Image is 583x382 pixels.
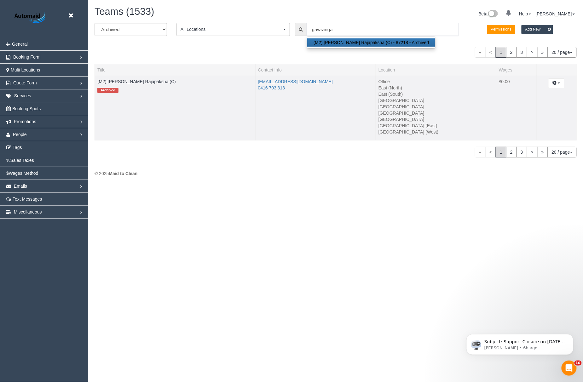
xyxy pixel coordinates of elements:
a: 3 [517,147,527,157]
td: Title [95,76,256,140]
a: Help [519,11,531,16]
a: » [537,147,548,157]
span: Wages Method [9,171,38,176]
a: > [527,47,538,58]
span: Booking Form [13,54,41,60]
li: East (South) [378,91,494,97]
span: General [12,42,28,47]
a: (M2) [PERSON_NAME] Rajapaksha (C) - 87218 - Archived [307,38,435,47]
td: Contact Info [255,76,376,140]
img: New interface [488,10,498,18]
li: [GEOGRAPHIC_DATA] [378,110,494,116]
a: 2 [506,47,517,58]
a: » [537,47,548,58]
button: Permissions [487,25,515,34]
iframe: Intercom live chat [562,361,577,376]
div: Tags [97,85,253,94]
div: © 2025 [95,170,577,177]
a: 3 [517,47,527,58]
td: Wages [496,76,536,140]
strong: Maid to Clean [109,171,137,176]
span: Booking Spots [12,106,41,111]
th: Location [376,64,496,76]
a: 2 [506,147,517,157]
span: Promotions [14,119,36,124]
li: [GEOGRAPHIC_DATA] (East) [378,123,494,129]
li: [GEOGRAPHIC_DATA] [378,97,494,104]
a: Beta [479,11,498,16]
iframe: Intercom notifications message [457,321,583,365]
button: 20 / page [548,147,577,157]
li: [GEOGRAPHIC_DATA] [378,104,494,110]
span: « [475,47,486,58]
span: 1 [496,47,506,58]
span: Miscellaneous [14,209,42,214]
span: Archived [97,88,118,93]
img: Automaid Logo [11,11,50,25]
button: Add New [522,25,553,34]
span: People [13,132,27,137]
span: Text Messages [13,197,42,202]
li: East (North) [378,85,494,91]
th: Contact Info [255,64,376,76]
span: < [485,47,496,58]
span: 10 [574,361,582,366]
span: Teams (1533) [95,6,154,17]
li: [GEOGRAPHIC_DATA] [378,116,494,123]
th: Title [95,64,256,76]
td: Location [376,76,496,140]
span: Sales Taxes [10,158,34,163]
span: 1 [496,147,506,157]
input: Enter the first 3 letters of the name to search [307,23,459,36]
span: Services [14,93,31,98]
span: All Locations [181,26,282,32]
span: Quote Form [13,80,37,85]
span: Multi Locations [11,67,40,72]
a: [PERSON_NAME] [536,11,575,16]
a: [EMAIL_ADDRESS][DOMAIN_NAME] [258,79,333,84]
a: 0416 703 313 [258,85,285,90]
button: 20 / page [548,47,577,58]
span: < [485,147,496,157]
nav: Pagination navigation [475,147,577,157]
nav: Pagination navigation [475,47,577,58]
button: All Locations [176,23,290,36]
span: « [475,147,486,157]
li: [GEOGRAPHIC_DATA] (West) [378,129,494,135]
li: Office [378,78,494,85]
a: (M2) [PERSON_NAME] Rajapaksha (C) [97,79,176,84]
span: Emails [14,184,27,189]
a: > [527,147,538,157]
span: Tags [13,145,22,150]
th: Wages [496,64,536,76]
